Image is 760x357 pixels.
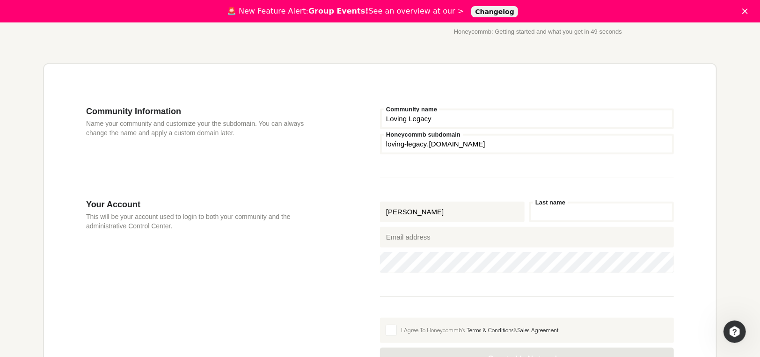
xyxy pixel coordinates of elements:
[401,326,668,335] div: I Agree To Honeycommb's &
[529,202,674,222] input: Last name
[518,327,558,334] a: Sales Agreement
[86,106,324,117] h3: Community Information
[533,199,568,205] label: Last name
[380,227,674,248] input: Email address
[471,6,518,17] a: Changelog
[380,134,674,154] input: your-subdomain.honeycommb.com
[401,29,675,35] p: Honeycommb: Getting started and what you get in 49 seconds
[384,106,439,112] label: Community name
[380,202,525,222] input: First name
[86,199,324,210] h3: Your Account
[86,212,324,231] p: This will be your account used to login to both your community and the administrative Control Cen...
[86,119,324,138] p: Name your community and customize your the subdomain. You can always change the name and apply a ...
[467,327,514,334] a: Terms & Conditions
[380,109,674,129] input: Community name
[308,7,369,15] b: Group Events!
[227,7,464,16] div: 🚨 New Feature Alert: See an overview at our >
[723,321,746,343] iframe: Intercom live chat
[742,8,752,14] div: Close
[384,131,463,138] label: Honeycommb subdomain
